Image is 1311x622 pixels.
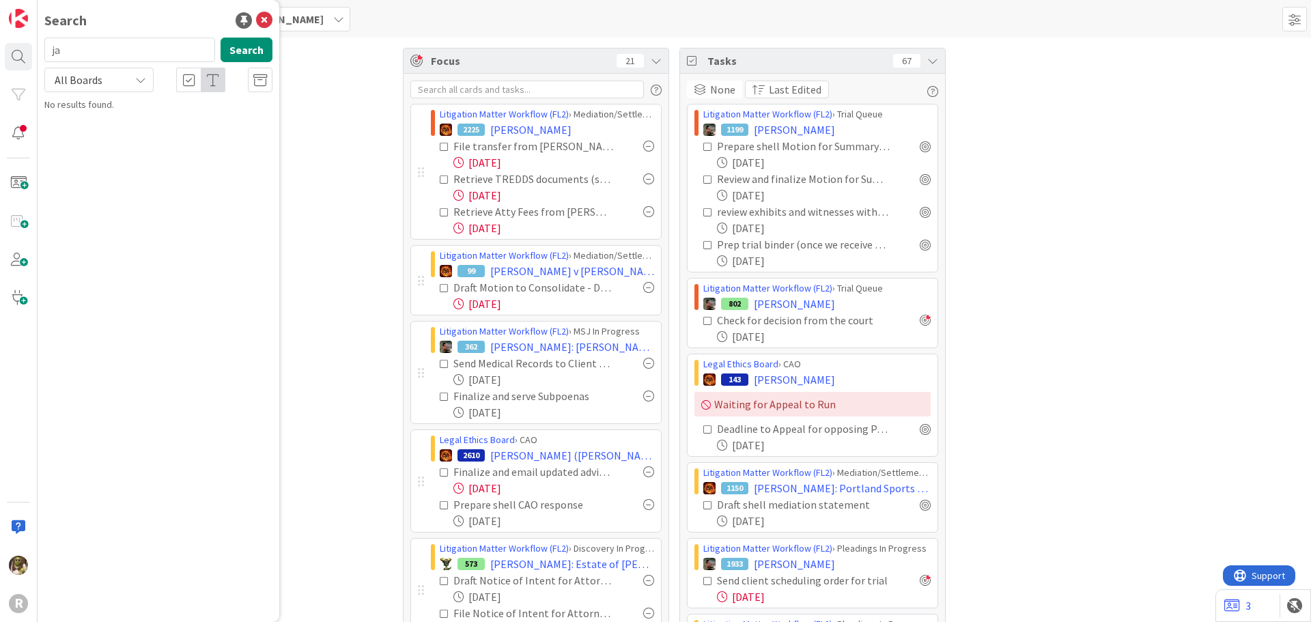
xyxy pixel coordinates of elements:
[717,513,931,529] div: [DATE]
[490,447,654,464] span: [PERSON_NAME] ([PERSON_NAME])
[703,466,931,480] div: › Mediation/Settlement in Progress
[703,124,716,136] img: MW
[703,108,832,120] a: Litigation Matter Workflow (FL2)
[440,107,654,122] div: › Mediation/Settlement Queue
[703,373,716,386] img: TR
[703,542,832,554] a: Litigation Matter Workflow (FL2)
[453,355,613,371] div: Send Medical Records to Client (mention protective order)
[9,9,28,28] img: Visit kanbanzone.com
[703,281,931,296] div: › Trial Queue
[717,421,890,437] div: Deadline to Appeal for opposing Party -[DATE] - If no appeal then close file.
[453,187,654,203] div: [DATE]
[490,122,572,138] span: [PERSON_NAME]
[453,138,613,154] div: File transfer from [PERSON_NAME]?
[457,449,485,462] div: 2610
[717,171,890,187] div: Review and finalize Motion for Summary Judgment
[9,594,28,613] div: R
[694,392,931,416] div: Waiting for Appeal to Run
[440,265,452,277] img: TR
[703,558,716,570] img: MW
[721,373,748,386] div: 143
[717,312,890,328] div: Check for decision from the court
[440,325,569,337] a: Litigation Matter Workflow (FL2)
[440,249,569,261] a: Litigation Matter Workflow (FL2)
[1224,597,1251,614] a: 3
[440,324,654,339] div: › MSJ In Progress
[754,122,835,138] span: [PERSON_NAME]
[440,434,515,446] a: Legal Ethics Board
[717,437,931,453] div: [DATE]
[490,339,654,355] span: [PERSON_NAME]: [PERSON_NAME] Abuse Claim
[44,10,87,31] div: Search
[721,482,748,494] div: 1150
[717,253,931,269] div: [DATE]
[710,81,735,98] span: None
[410,81,644,98] input: Search all cards and tasks...
[703,482,716,494] img: TR
[55,73,102,87] span: All Boards
[717,138,890,154] div: Prepare shell Motion for Summary Judgment
[440,108,569,120] a: Litigation Matter Workflow (FL2)
[440,124,452,136] img: TR
[453,154,654,171] div: [DATE]
[721,124,748,136] div: 1199
[703,298,716,310] img: MW
[431,53,606,69] span: Focus
[707,53,886,69] span: Tasks
[717,328,931,345] div: [DATE]
[490,263,654,279] span: [PERSON_NAME] v [PERSON_NAME]
[717,496,889,513] div: Draft shell mediation statement
[893,54,920,68] div: 67
[440,558,452,570] img: NC
[453,279,613,296] div: Draft Motion to Consolidate - DUE BY [DATE] - sent for review
[453,171,613,187] div: Retrieve TREDDS documents (see 8/23 email)
[440,542,569,554] a: Litigation Matter Workflow (FL2)
[717,572,890,589] div: Send client scheduling order for trial
[453,220,654,236] div: [DATE]
[453,203,613,220] div: Retrieve Atty Fees from [PERSON_NAME] and [PERSON_NAME]
[453,388,612,404] div: Finalize and serve Subpoenas
[754,480,931,496] span: [PERSON_NAME]: Portland Sports Medicine & Spine, et al. v. The [PERSON_NAME] Group, et al.
[29,2,62,18] span: Support
[721,298,748,310] div: 802
[754,371,835,388] span: [PERSON_NAME]
[754,296,835,312] span: [PERSON_NAME]
[457,265,485,277] div: 99
[703,107,931,122] div: › Trial Queue
[703,282,832,294] a: Litigation Matter Workflow (FL2)
[453,404,654,421] div: [DATE]
[9,556,28,575] img: DG
[440,449,452,462] img: TR
[717,220,931,236] div: [DATE]
[617,54,644,68] div: 21
[457,124,485,136] div: 2225
[769,81,821,98] span: Last Edited
[754,556,835,572] span: [PERSON_NAME]
[44,98,272,112] div: No results found.
[44,38,215,62] input: Search for title...
[453,371,654,388] div: [DATE]
[453,605,613,621] div: File Notice of Intent for Attorneys Fees
[440,541,654,556] div: › Discovery In Progress
[453,480,654,496] div: [DATE]
[717,187,931,203] div: [DATE]
[453,589,654,605] div: [DATE]
[717,154,931,171] div: [DATE]
[717,236,890,253] div: Prep trial binder (once we receive new date)
[717,203,890,220] div: review exhibits and witnesses with [PERSON_NAME]
[703,357,931,371] div: › CAO
[490,556,654,572] span: [PERSON_NAME]: Estate of [PERSON_NAME]
[453,464,613,480] div: Finalize and email updated advice engagement letter
[440,341,452,353] img: MW
[703,541,931,556] div: › Pleadings In Progress
[241,11,324,27] span: [PERSON_NAME]
[453,296,654,312] div: [DATE]
[717,589,931,605] div: [DATE]
[457,341,485,353] div: 362
[745,81,829,98] button: Last Edited
[221,38,272,62] button: Search
[703,466,832,479] a: Litigation Matter Workflow (FL2)
[453,572,613,589] div: Draft Notice of Intent for Attorneys Fees
[457,558,485,570] div: 573
[453,496,609,513] div: Prepare shell CAO response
